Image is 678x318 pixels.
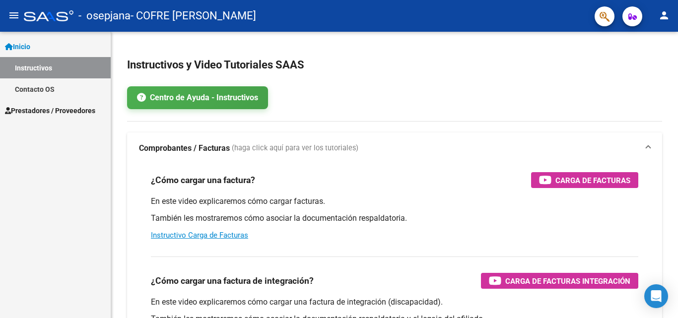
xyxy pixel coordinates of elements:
[151,231,248,240] a: Instructivo Carga de Facturas
[151,213,638,224] p: También les mostraremos cómo asociar la documentación respaldatoria.
[5,105,95,116] span: Prestadores / Proveedores
[505,275,630,287] span: Carga de Facturas Integración
[555,174,630,187] span: Carga de Facturas
[151,297,638,308] p: En este video explicaremos cómo cargar una factura de integración (discapacidad).
[481,273,638,289] button: Carga de Facturas Integración
[644,284,668,308] div: Open Intercom Messenger
[8,9,20,21] mat-icon: menu
[78,5,131,27] span: - osepjana
[151,173,255,187] h3: ¿Cómo cargar una factura?
[151,274,314,288] h3: ¿Cómo cargar una factura de integración?
[127,56,662,74] h2: Instructivos y Video Tutoriales SAAS
[127,132,662,164] mat-expansion-panel-header: Comprobantes / Facturas (haga click aquí para ver los tutoriales)
[5,41,30,52] span: Inicio
[151,196,638,207] p: En este video explicaremos cómo cargar facturas.
[131,5,256,27] span: - COFRE [PERSON_NAME]
[658,9,670,21] mat-icon: person
[232,143,358,154] span: (haga click aquí para ver los tutoriales)
[531,172,638,188] button: Carga de Facturas
[127,86,268,109] a: Centro de Ayuda - Instructivos
[139,143,230,154] strong: Comprobantes / Facturas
